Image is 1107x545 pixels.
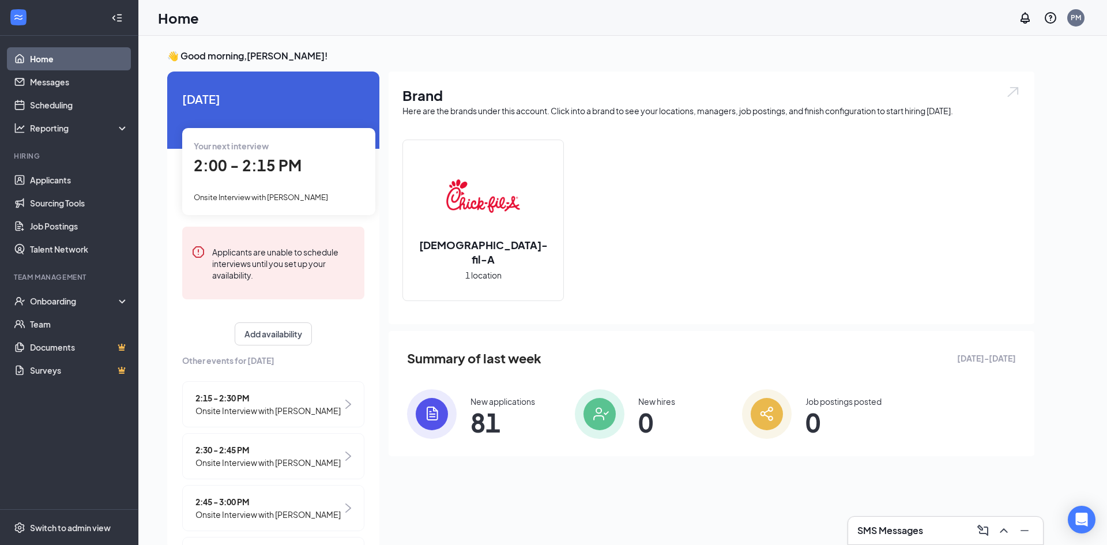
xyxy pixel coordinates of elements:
span: [DATE] [182,90,364,108]
div: Open Intercom Messenger [1068,506,1095,533]
div: Job postings posted [805,396,882,407]
svg: Analysis [14,122,25,134]
span: 81 [470,412,535,433]
a: Sourcing Tools [30,191,129,215]
a: Team [30,313,129,336]
svg: Settings [14,522,25,533]
span: [DATE] - [DATE] [957,352,1016,364]
span: Onsite Interview with [PERSON_NAME] [195,456,341,469]
div: Onboarding [30,295,119,307]
svg: ComposeMessage [976,524,990,538]
img: icon [575,389,624,439]
button: Minimize [1015,521,1034,540]
span: 2:15 - 2:30 PM [195,392,341,404]
span: Summary of last week [407,348,541,369]
a: Talent Network [30,238,129,261]
span: Onsite Interview with [PERSON_NAME] [194,193,328,202]
img: icon [742,389,792,439]
svg: WorkstreamLogo [13,12,24,23]
svg: QuestionInfo [1044,11,1057,25]
h3: SMS Messages [857,524,923,537]
svg: ChevronUp [997,524,1011,538]
span: Other events for [DATE] [182,354,364,367]
div: Hiring [14,151,126,161]
img: icon [407,389,457,439]
svg: Notifications [1018,11,1032,25]
h2: [DEMOGRAPHIC_DATA]-fil-A [403,238,563,266]
div: Team Management [14,272,126,282]
span: 0 [638,412,675,433]
span: 2:00 - 2:15 PM [194,156,302,175]
a: Job Postings [30,215,129,238]
span: 2:30 - 2:45 PM [195,443,341,456]
div: New hires [638,396,675,407]
svg: Collapse [111,12,123,24]
span: Your next interview [194,141,269,151]
div: Applicants are unable to schedule interviews until you set up your availability. [212,245,355,281]
svg: UserCheck [14,295,25,307]
a: Messages [30,70,129,93]
button: Add availability [235,322,312,345]
div: PM [1071,13,1081,22]
a: Scheduling [30,93,129,116]
span: Onsite Interview with [PERSON_NAME] [195,508,341,521]
svg: Minimize [1018,524,1031,538]
div: Here are the brands under this account. Click into a brand to see your locations, managers, job p... [402,105,1021,116]
a: Home [30,47,129,70]
h3: 👋 Good morning, [PERSON_NAME] ! [167,50,1034,62]
button: ComposeMessage [974,521,992,540]
a: Applicants [30,168,129,191]
span: 0 [805,412,882,433]
h1: Brand [402,85,1021,105]
div: Switch to admin view [30,522,111,533]
img: Chick-fil-A [446,159,520,233]
span: 1 location [465,269,502,281]
span: 2:45 - 3:00 PM [195,495,341,508]
div: New applications [470,396,535,407]
h1: Home [158,8,199,28]
img: open.6027fd2a22e1237b5b06.svg [1006,85,1021,99]
a: DocumentsCrown [30,336,129,359]
span: Onsite Interview with [PERSON_NAME] [195,404,341,417]
svg: Error [191,245,205,259]
a: SurveysCrown [30,359,129,382]
div: Reporting [30,122,129,134]
button: ChevronUp [995,521,1013,540]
